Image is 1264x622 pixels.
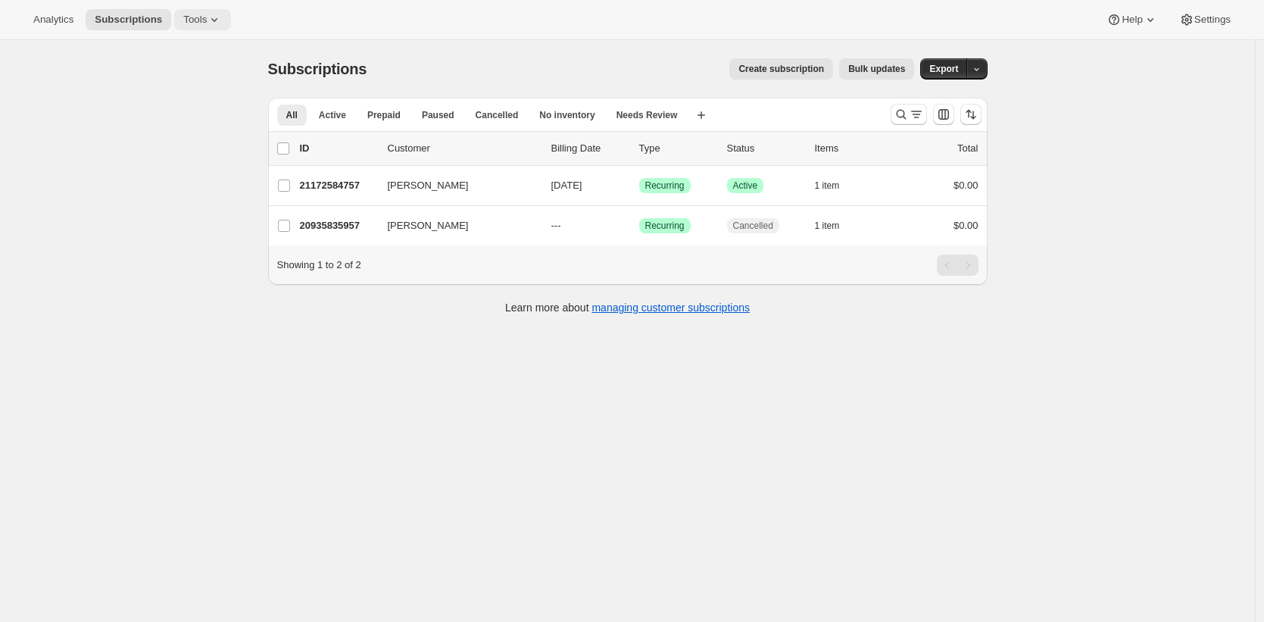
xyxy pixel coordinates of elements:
span: Prepaid [367,109,401,121]
span: 1 item [815,180,840,192]
span: Active [733,180,758,192]
button: 1 item [815,175,857,196]
span: Analytics [33,14,73,26]
span: Cancelled [476,109,519,121]
span: All [286,109,298,121]
button: Export [920,58,967,80]
span: $0.00 [953,220,978,231]
span: [PERSON_NAME] [388,178,469,193]
nav: Pagination [937,255,978,276]
p: ID [300,141,376,156]
span: 1 item [815,220,840,232]
span: Bulk updates [848,63,905,75]
p: Total [957,141,978,156]
p: Status [727,141,803,156]
button: Subscriptions [86,9,171,30]
button: 1 item [815,215,857,236]
button: Customize table column order and visibility [933,104,954,125]
span: [DATE] [551,180,582,191]
span: --- [551,220,561,231]
button: Analytics [24,9,83,30]
span: Paused [422,109,454,121]
span: Create subscription [738,63,824,75]
span: [PERSON_NAME] [388,218,469,233]
button: Sort the results [960,104,982,125]
span: Settings [1194,14,1231,26]
p: Showing 1 to 2 of 2 [277,258,361,273]
span: Export [929,63,958,75]
p: Customer [388,141,539,156]
p: Learn more about [505,300,750,315]
p: Billing Date [551,141,627,156]
span: Active [319,109,346,121]
button: Create new view [689,105,713,126]
div: 21172584757[PERSON_NAME][DATE]SuccessRecurringSuccessActive1 item$0.00 [300,175,978,196]
p: 21172584757 [300,178,376,193]
span: Needs Review [616,109,678,121]
span: $0.00 [953,180,978,191]
div: IDCustomerBilling DateTypeStatusItemsTotal [300,141,978,156]
button: Tools [174,9,231,30]
button: [PERSON_NAME] [379,214,530,238]
button: Settings [1170,9,1240,30]
p: 20935835957 [300,218,376,233]
div: 20935835957[PERSON_NAME]---SuccessRecurringCancelled1 item$0.00 [300,215,978,236]
div: Items [815,141,891,156]
span: Help [1122,14,1142,26]
span: Recurring [645,180,685,192]
span: Tools [183,14,207,26]
button: Bulk updates [839,58,914,80]
div: Type [639,141,715,156]
button: Create subscription [729,58,833,80]
button: [PERSON_NAME] [379,173,530,198]
a: managing customer subscriptions [591,302,750,314]
button: Help [1097,9,1166,30]
span: No inventory [539,109,595,121]
span: Subscriptions [268,61,367,77]
span: Cancelled [733,220,773,232]
span: Recurring [645,220,685,232]
span: Subscriptions [95,14,162,26]
button: Search and filter results [891,104,927,125]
